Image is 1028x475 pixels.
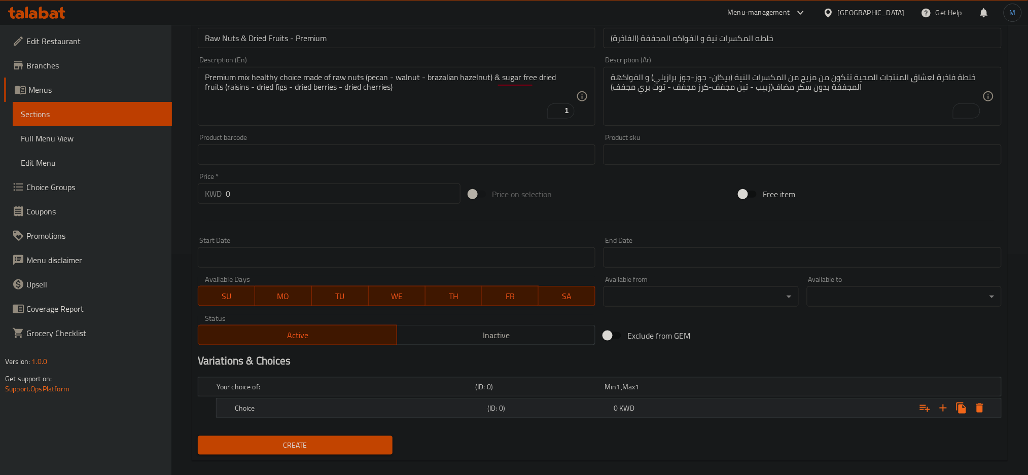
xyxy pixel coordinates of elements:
span: SU [202,289,251,304]
div: Expand [198,378,1001,396]
a: Edit Restaurant [4,29,172,53]
span: Promotions [26,230,164,242]
h5: (ID: 0) [487,403,610,413]
span: Coupons [26,205,164,217]
span: Menu disclaimer [26,254,164,266]
span: 0 [614,401,618,415]
span: FR [486,289,535,304]
span: KWD [620,401,634,415]
input: Please enter product sku [604,144,1002,165]
span: Edit Menu [21,157,164,169]
h5: Your choice of: [217,382,471,392]
div: Expand [217,399,1001,417]
button: Inactive [397,325,596,345]
span: Branches [26,59,164,71]
span: Edit Restaurant [26,35,164,47]
div: Menu-management [728,7,790,19]
span: Sections [21,108,164,120]
span: Price on selection [492,188,552,200]
span: Menus [28,84,164,96]
span: M [1010,7,1016,18]
span: Grocery Checklist [26,327,164,339]
span: TU [316,289,365,304]
h2: Variations & Choices [198,353,1002,369]
span: Version: [5,355,30,368]
button: Delete Choice [971,399,989,417]
span: Create [206,439,384,452]
span: MO [259,289,308,304]
h5: (ID: 0) [475,382,600,392]
input: Enter name En [198,28,596,48]
span: Upsell [26,278,164,290]
span: Active [202,328,393,343]
textarea: To enrich screen reader interactions, please activate Accessibility in Grammarly extension settings [205,72,577,121]
a: Full Menu View [13,126,172,151]
a: Support.OpsPlatform [5,382,69,395]
input: Please enter product barcode [198,144,596,165]
span: 1.0.0 [31,355,47,368]
a: Coverage Report [4,297,172,321]
input: Enter name Ar [604,28,1002,48]
span: TH [430,289,478,304]
div: ​ [604,286,798,307]
button: TH [426,286,482,306]
span: Coverage Report [26,303,164,315]
div: , [605,382,730,392]
span: 1 [617,380,621,393]
button: FR [482,286,539,306]
div: [GEOGRAPHIC_DATA] [838,7,905,18]
span: Min [605,380,616,393]
a: Menus [4,78,172,102]
span: Exclude from GEM [627,330,690,342]
span: WE [373,289,421,304]
span: Get support on: [5,372,52,385]
a: Edit Menu [13,151,172,175]
span: Full Menu View [21,132,164,144]
button: WE [369,286,426,306]
button: MO [255,286,312,306]
span: Free item [763,188,795,200]
button: Active [198,325,397,345]
a: Coupons [4,199,172,224]
button: SU [198,286,255,306]
a: Promotions [4,224,172,248]
input: Please enter price [226,184,460,204]
p: KWD [205,188,222,200]
span: Max [622,380,635,393]
a: Grocery Checklist [4,321,172,345]
span: Choice Groups [26,181,164,193]
a: Sections [13,102,172,126]
span: SA [543,289,591,304]
span: Inactive [401,328,592,343]
span: 1 [635,380,640,393]
a: Menu disclaimer [4,248,172,272]
button: TU [312,286,369,306]
button: SA [539,286,595,306]
textarea: To enrich screen reader interactions, please activate Accessibility in Grammarly extension settings [611,72,982,121]
a: Upsell [4,272,172,297]
h5: Choice [235,403,483,413]
button: Add choice group [916,399,934,417]
button: Create [198,436,393,455]
div: ​ [807,286,1002,307]
a: Branches [4,53,172,78]
a: Choice Groups [4,175,172,199]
